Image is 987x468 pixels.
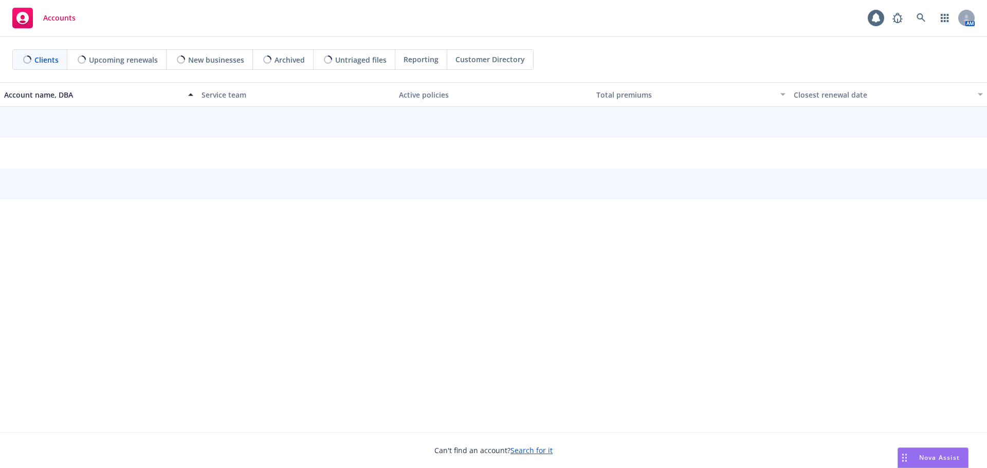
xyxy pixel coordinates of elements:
button: Service team [197,82,395,107]
a: Switch app [935,8,955,28]
a: Search [911,8,931,28]
span: Clients [34,54,59,65]
span: Customer Directory [455,54,525,65]
span: Untriaged files [335,54,387,65]
a: Report a Bug [887,8,908,28]
span: Accounts [43,14,76,22]
div: Drag to move [898,448,911,467]
div: Total premiums [596,89,774,100]
div: Account name, DBA [4,89,182,100]
a: Search for it [510,445,553,455]
div: Active policies [399,89,588,100]
div: Closest renewal date [794,89,972,100]
div: Service team [202,89,391,100]
button: Nova Assist [898,447,968,468]
button: Total premiums [592,82,790,107]
span: Upcoming renewals [89,54,158,65]
span: Can't find an account? [434,445,553,456]
button: Closest renewal date [790,82,987,107]
span: Archived [275,54,305,65]
span: New businesses [188,54,244,65]
a: Accounts [8,4,80,32]
span: Nova Assist [919,453,960,462]
span: Reporting [404,54,438,65]
button: Active policies [395,82,592,107]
